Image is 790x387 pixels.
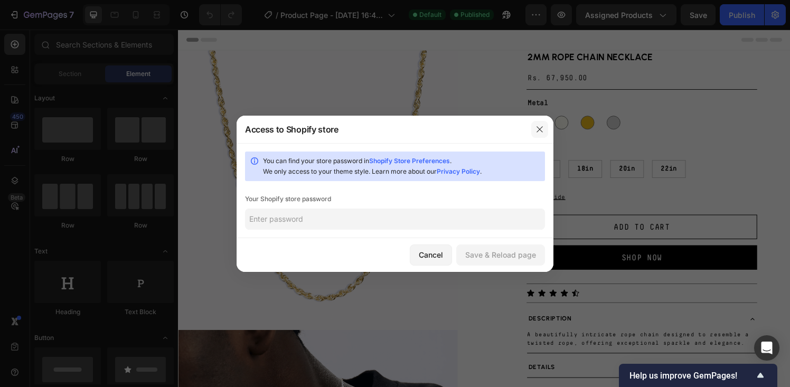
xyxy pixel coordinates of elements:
span: 22in [500,140,516,147]
h1: 2MM ROPE CHAIN NECKLACE [361,22,599,36]
p: Size Guide [361,169,401,178]
button: <p>Size Guide</p> [361,169,401,178]
div: Rs. 67,950.00 [361,44,425,56]
div: Open Intercom Messenger [754,335,779,361]
p: Details [363,345,390,354]
span: Help us improve GemPages! [629,371,754,381]
button: ADD TO CART [361,192,599,217]
p: A beautifully intricate rope chain designed to resemble a twisted rope, offering exceptional spar... [361,313,591,327]
button: SHOP NOW [361,223,599,249]
span: 18in [413,140,430,147]
button: Save & Reload page [456,244,545,266]
div: SHOP NOW [459,231,501,242]
div: You can find your store password in . We only access to your theme style. Learn more about our . [263,156,541,177]
a: Shopify Store Preferences [369,157,450,165]
div: Save & Reload page [465,249,536,260]
div: Cancel [419,249,443,260]
a: Privacy Policy [437,167,480,175]
div: ADD TO CART [451,199,509,210]
button: Show survey - Help us improve GemPages! [629,369,767,382]
div: Your Shopify store password [245,194,545,204]
legend: Size [361,118,380,130]
p: Description [363,295,407,304]
legend: Metal [361,70,384,82]
div: Access to Shopify store [245,123,338,136]
button: Cancel [410,244,452,266]
span: 16in [370,140,387,147]
input: Enter password [245,209,545,230]
span: 20in [456,140,473,147]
